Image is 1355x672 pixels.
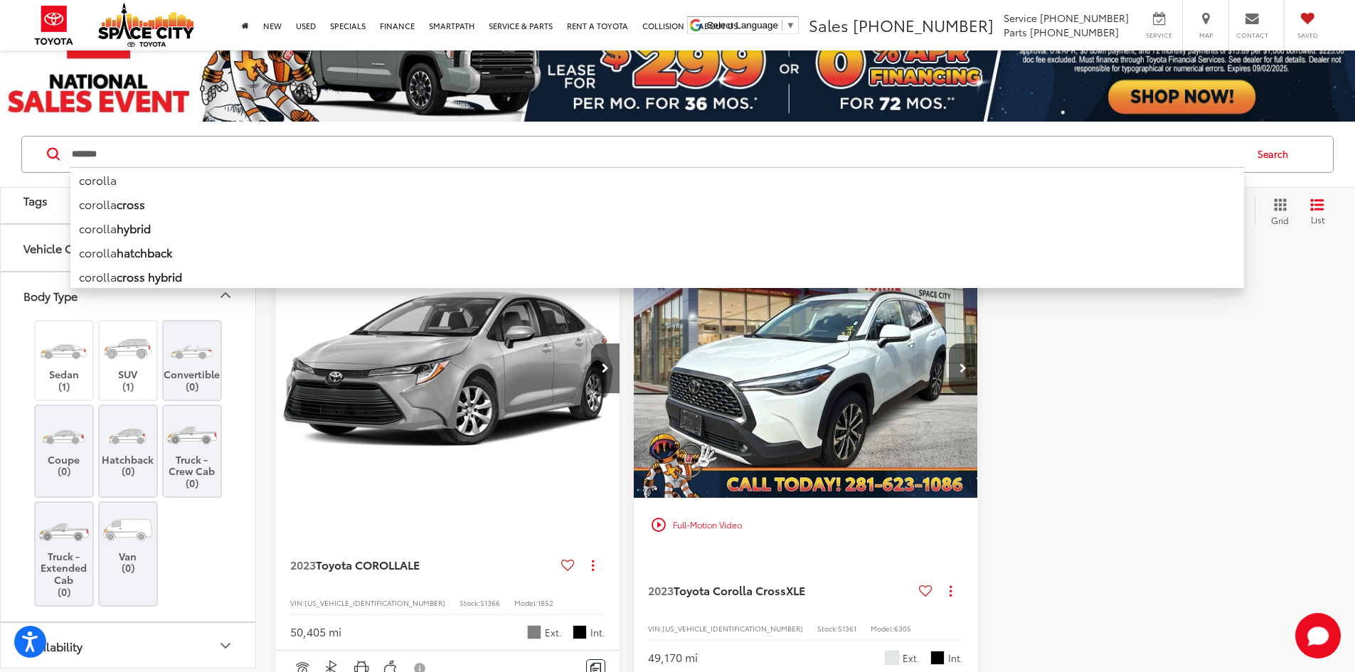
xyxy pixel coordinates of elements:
[782,20,782,31] span: ​
[217,287,234,304] div: Body Type
[707,20,778,31] span: Select Language
[871,623,894,634] span: Model:
[459,597,480,608] span: Stock:
[23,193,48,207] div: Tags
[70,167,1244,192] li: corolla
[117,268,182,284] b: cross hybrid
[580,553,605,577] button: Actions
[894,623,911,634] span: 6305
[408,556,420,572] span: LE
[1255,198,1300,226] button: Grid View
[101,510,154,550] img: Van
[1,272,257,319] button: Body TypeBody Type
[100,329,157,393] label: SUV (1)
[290,557,556,572] a: 2023Toyota COROLLALE
[1236,31,1268,40] span: Contact
[1300,198,1335,226] button: List View
[70,240,1244,265] li: corolla
[648,623,662,634] span: VIN:
[514,597,538,608] span: Model:
[674,582,786,598] span: Toyota Corolla Cross
[1271,214,1289,226] span: Grid
[950,585,952,597] span: dropdown dots
[1040,11,1129,25] span: [PHONE_NUMBER]
[117,196,145,212] b: cross
[809,14,849,36] span: Sales
[938,578,963,603] button: Actions
[275,240,621,498] a: 2023 Toyota COROLLA LE FWD2023 Toyota COROLLA LE FWD2023 Toyota COROLLA LE FWD2023 Toyota COROLLA...
[217,637,234,654] div: Availability
[98,3,194,47] img: Space City Toyota
[592,560,594,571] span: dropdown dots
[648,582,674,598] span: 2023
[165,413,218,453] img: Truck - Crew Cab
[1295,613,1341,658] button: Toggle Chat Window
[786,582,805,598] span: XLE
[316,556,408,572] span: Toyota COROLLA
[633,240,979,498] div: 2023 Toyota Corolla Cross XLE 0
[23,639,83,653] div: Availability
[1292,31,1323,40] span: Saved
[1030,25,1119,39] span: [PHONE_NUMBER]
[70,216,1244,240] li: corolla
[37,510,90,550] img: Truck - Extended Cab
[545,626,562,639] span: Ext.
[786,20,795,31] span: ▼
[36,329,93,393] label: Sedan (1)
[164,329,221,393] label: Convertible (0)
[1,177,257,223] button: TagsTags
[36,413,93,477] label: Coupe (0)
[1190,31,1221,40] span: Map
[633,240,979,498] a: 2023 Toyota Corolla Cross XLE FWD2023 Toyota Corolla Cross XLE FWD2023 Toyota Corolla Cross XLE F...
[101,329,154,368] img: SUV
[573,625,587,639] span: Black
[1295,613,1341,658] svg: Start Chat
[1244,137,1309,172] button: Search
[1004,25,1027,39] span: Parts
[817,623,838,634] span: Stock:
[480,597,500,608] span: S1366
[165,329,218,368] img: Convertible
[949,343,977,393] button: Next image
[538,597,553,608] span: 1852
[100,413,157,477] label: Hatchback (0)
[275,240,621,498] div: 2023 Toyota COROLLA LE 0
[164,413,221,489] label: Truck - Crew Cab (0)
[838,623,856,634] span: S1361
[662,623,803,634] span: [US_VEHICLE_IDENTIFICATION_NUMBER]
[527,625,541,639] span: Classic Silver Metallic
[1,225,257,271] button: Vehicle ConditionVehicle Condition
[633,240,979,499] img: 2023 Toyota Corolla Cross XLE FWD
[707,20,795,31] a: Select Language​
[1,623,257,669] button: AvailabilityAvailability
[648,582,913,598] a: 2023Toyota Corolla CrossXLE
[885,651,899,665] span: Platinum White Pearl Mc.
[853,14,994,36] span: [PHONE_NUMBER]
[37,329,90,368] img: Sedan
[304,597,445,608] span: [US_VEHICLE_IDENTIFICATION_NUMBER]
[290,597,304,608] span: VIN:
[1004,11,1037,25] span: Service
[117,244,172,260] b: hatchback
[70,265,1244,289] li: corolla
[948,651,963,665] span: Int.
[903,651,920,665] span: Ext.
[100,510,157,574] label: Van (0)
[591,343,620,393] button: Next image
[290,624,341,640] div: 50,405 mi
[70,192,1244,216] li: corolla
[117,220,151,236] b: hybrid
[101,413,154,453] img: Hatchback
[1143,31,1175,40] span: Service
[23,289,78,302] div: Body Type
[590,626,605,639] span: Int.
[275,240,621,499] img: 2023 Toyota COROLLA LE FWD
[930,651,945,665] span: Black
[36,510,93,597] label: Truck - Extended Cab (0)
[1310,213,1324,225] span: List
[70,137,1244,171] input: Search by Make, Model, or Keyword
[648,649,698,666] div: 49,170 mi
[37,413,90,453] img: Coupe
[290,556,316,572] span: 2023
